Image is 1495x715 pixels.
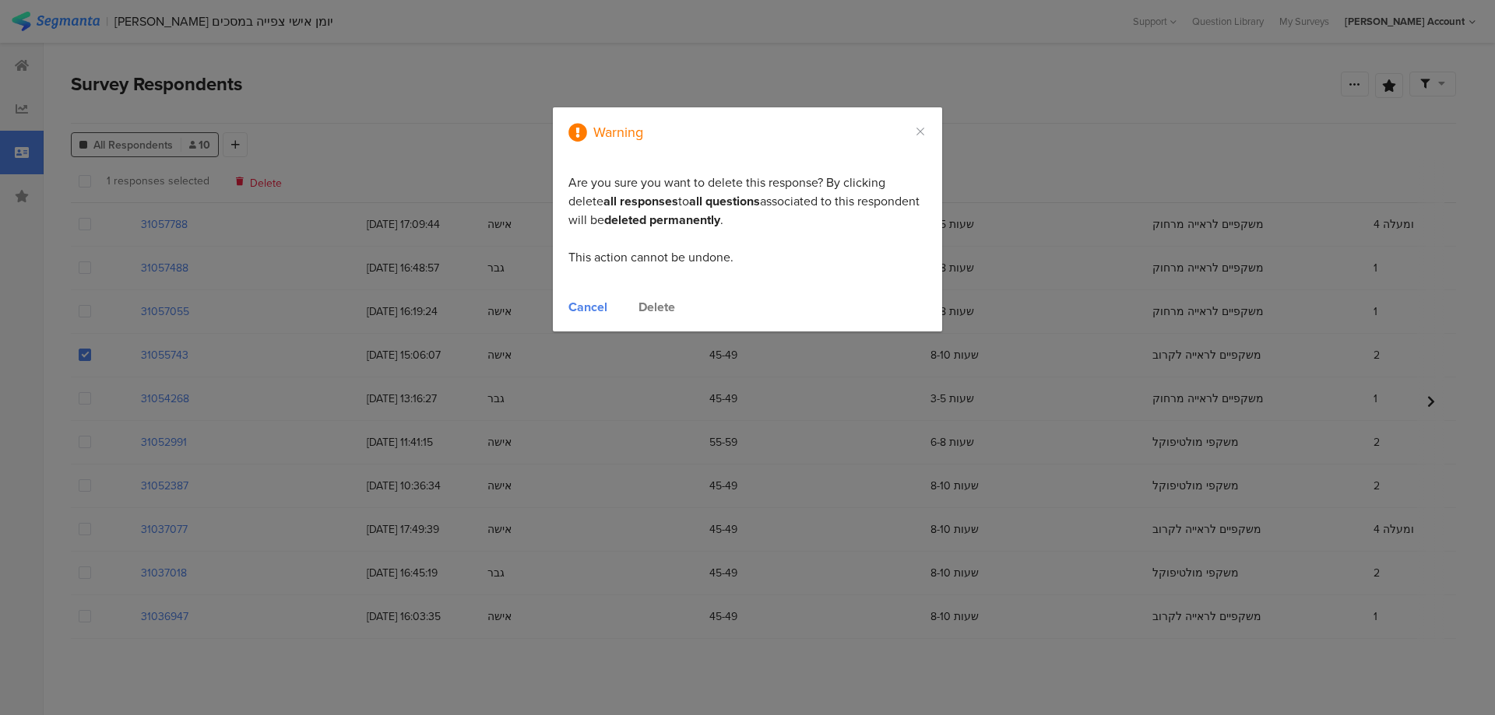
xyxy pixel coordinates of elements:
[689,192,760,210] b: all questions
[553,107,942,331] div: dialog
[593,125,643,139] div: Warning
[604,211,720,229] b: deleted permanently
[603,192,678,210] b: all responses
[568,298,607,316] div: Cancel
[568,173,920,266] span: Are you sure you want to delete this response? By clicking delete to associated to this responden...
[914,123,927,141] button: Close
[638,298,675,316] div: Delete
